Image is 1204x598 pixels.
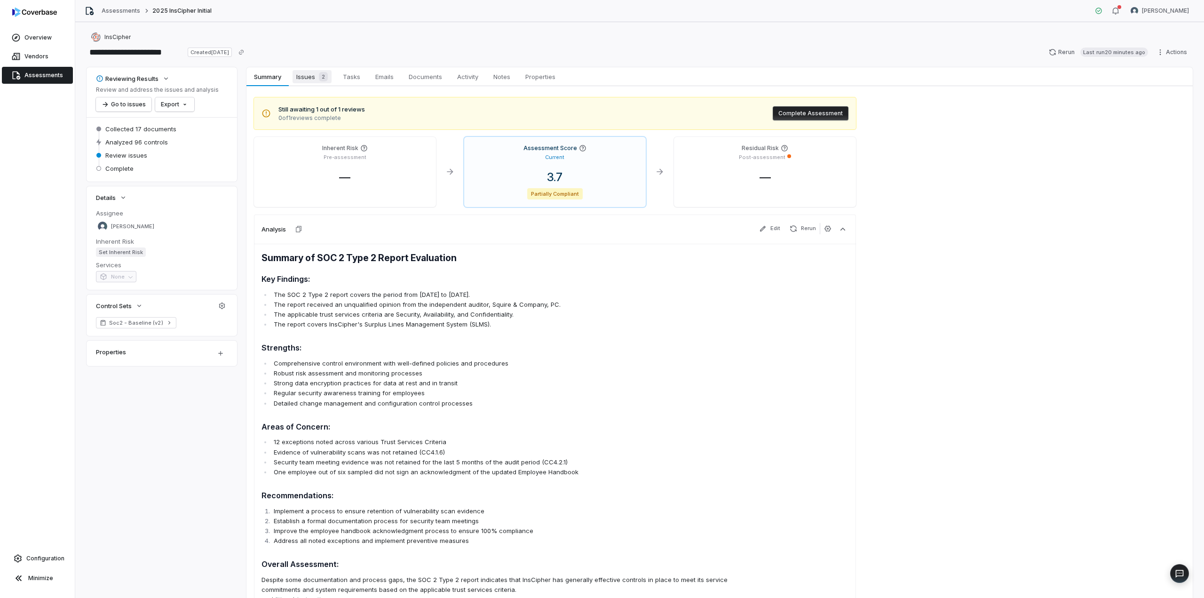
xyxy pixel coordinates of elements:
li: Improve the employee handbook acknowledgment process to ensure 100% compliance [271,526,731,536]
span: Analyzed 96 controls [105,138,168,146]
span: Set Inherent Risk [96,247,146,257]
img: Shaun Angley avatar [98,222,107,231]
li: Regular security awareness training for employees [271,388,731,398]
button: RerunLast run20 minutes ago [1043,45,1154,59]
h4: Assessment Score [523,144,577,152]
button: Minimize [4,569,71,588]
h3: Overall Assessment: [261,558,731,570]
li: The report covers InsCipher's Surplus Lines Management System (SLMS). [271,319,731,329]
a: Assessments [2,67,73,84]
img: Shaun Angley avatar [1131,7,1138,15]
button: https://inscipher.com/InsCipher [88,29,134,46]
span: Documents [405,71,446,83]
button: Control Sets [93,297,146,314]
span: Collected 17 documents [105,125,176,133]
h2: Summary of SOC 2 Type 2 Report Evaluation [261,252,731,264]
p: Current [545,154,564,161]
span: Review issues [105,151,147,159]
span: — [332,170,358,184]
h3: Areas of Concern: [261,421,731,433]
span: 2025 InsCipher Initial [152,7,212,15]
button: Shaun Angley avatar[PERSON_NAME] [1125,4,1195,18]
button: Details [93,189,130,206]
span: [PERSON_NAME] [111,223,154,230]
button: Reviewing Results [93,70,173,87]
span: InsCipher [104,33,131,41]
li: 12 exceptions noted across various Trust Services Criteria [271,437,731,447]
li: The report received an unqualified opinion from the independent auditor, Squire & Company, PC. [271,300,731,310]
h3: Analysis [261,225,286,233]
button: Rerun [786,223,820,234]
span: Overview [24,34,52,41]
button: Edit [755,223,784,234]
a: Vendors [2,48,73,65]
span: Properties [522,71,559,83]
span: Control Sets [96,302,132,310]
li: One employee out of six sampled did not sign an acknowledgment of the updated Employee Handbook [271,467,731,477]
p: Review and address the issues and analysis [96,86,219,94]
p: Pre-assessment [324,154,366,161]
h3: Strengths: [261,342,731,354]
span: Still awaiting 1 out of 1 reviews [278,105,365,114]
button: Export [155,97,194,112]
li: Comprehensive control environment with well-defined policies and procedures [271,359,731,368]
span: 3.7 [539,170,570,184]
h3: Recommendations: [261,489,731,502]
li: Address all noted exceptions and implement preventive measures [271,536,731,546]
li: Robust risk assessment and monitoring processes [271,368,731,378]
li: Security team meeting evidence was not retained for the last 5 months of the audit period (CC4.2.1) [271,457,731,467]
span: Created [DATE] [188,48,232,57]
span: 0 of 1 reviews complete [278,114,365,122]
span: Summary [250,71,285,83]
li: Detailed change management and configuration control processes [271,399,731,408]
img: logo-D7KZi-bG.svg [12,8,57,17]
span: Last run 20 minutes ago [1080,48,1148,57]
li: Establish a formal documentation process for security team meetings [271,516,731,526]
span: — [752,170,778,184]
h4: Residual Risk [742,144,779,152]
a: Soc2 - Baseline (v2) [96,317,176,328]
dt: Services [96,261,228,269]
dt: Assignee [96,209,228,217]
button: Actions [1154,45,1193,59]
div: Reviewing Results [96,74,158,83]
li: Evidence of vulnerability scans was not retained (CC4.1.6) [271,447,731,457]
dt: Inherent Risk [96,237,228,246]
p: Post-assessment [739,154,785,161]
p: Despite some documentation and process gaps, the SOC 2 Type 2 report indicates that InsCipher has... [261,575,731,595]
span: Tasks [339,71,364,83]
li: The SOC 2 Type 2 report covers the period from [DATE] to [DATE]. [271,290,731,300]
a: Overview [2,29,73,46]
span: Issues [293,70,332,83]
span: Configuration [26,555,64,562]
span: Minimize [28,574,53,582]
li: Implement a process to ensure retention of vulnerability scan evidence [271,506,731,516]
span: 2 [319,72,328,81]
span: Notes [490,71,514,83]
button: Copy link [233,44,250,61]
span: [PERSON_NAME] [1142,7,1189,15]
li: Strong data encryption practices for data at rest and in transit [271,378,731,388]
span: Vendors [24,53,48,60]
span: Assessments [24,72,63,79]
a: Configuration [4,550,71,567]
button: Go to issues [96,97,151,112]
span: Activity [453,71,482,83]
span: Soc2 - Baseline (v2) [109,319,163,327]
li: The applicable trust services criteria are Security, Availability, and Confidentiality. [271,310,731,319]
h4: Inherent Risk [322,144,358,152]
span: Partially Compliant [527,188,583,199]
button: Complete Assessment [773,106,848,120]
span: Emails [372,71,397,83]
a: Assessments [102,7,140,15]
span: Complete [105,164,134,173]
h3: Key Findings: [261,273,731,285]
span: Details [96,193,116,202]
